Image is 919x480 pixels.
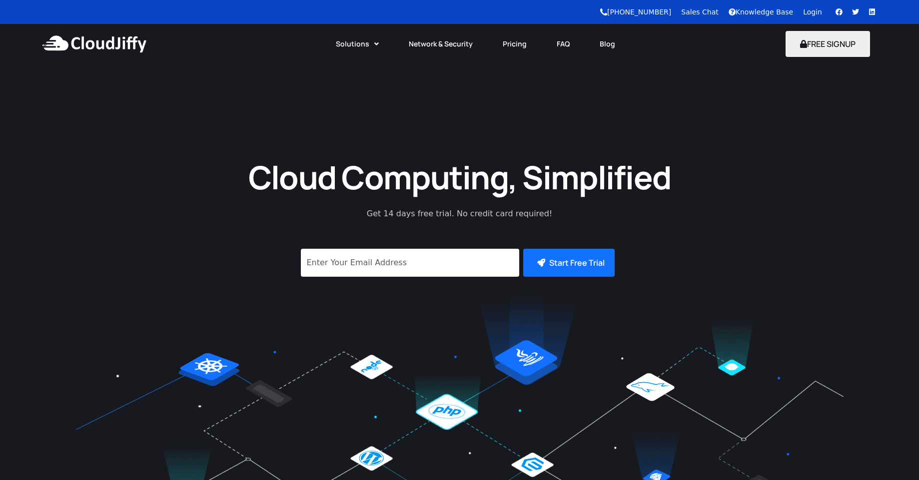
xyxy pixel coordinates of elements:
[600,8,671,16] a: [PHONE_NUMBER]
[322,208,597,220] p: Get 14 days free trial. No credit card required!
[394,33,488,55] a: Network & Security
[803,8,822,16] a: Login
[681,8,718,16] a: Sales Chat
[786,31,870,57] button: FREE SIGNUP
[235,156,685,198] h1: Cloud Computing, Simplified
[301,249,519,277] input: Enter Your Email Address
[786,38,870,49] a: FREE SIGNUP
[488,33,542,55] a: Pricing
[585,33,630,55] a: Blog
[523,249,615,277] button: Start Free Trial
[729,8,794,16] a: Knowledge Base
[542,33,585,55] a: FAQ
[321,33,394,55] a: Solutions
